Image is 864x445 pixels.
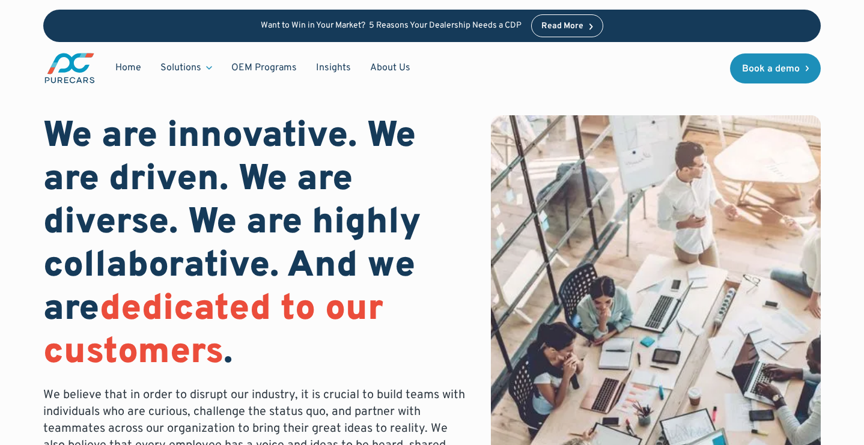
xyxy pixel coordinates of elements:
a: About Us [361,56,420,79]
a: Book a demo [730,53,821,83]
h1: We are innovative. We are driven. We are diverse. We are highly collaborative. And we are . [43,115,472,375]
span: dedicated to our customers [43,287,383,376]
div: Solutions [160,61,201,74]
a: OEM Programs [222,56,306,79]
div: Read More [541,22,583,31]
a: Read More [531,14,603,37]
a: main [43,52,96,85]
a: Home [106,56,151,79]
p: Want to Win in Your Market? 5 Reasons Your Dealership Needs a CDP [261,21,522,31]
div: Book a demo [742,64,800,74]
a: Insights [306,56,361,79]
img: purecars logo [43,52,96,85]
div: Solutions [151,56,222,79]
